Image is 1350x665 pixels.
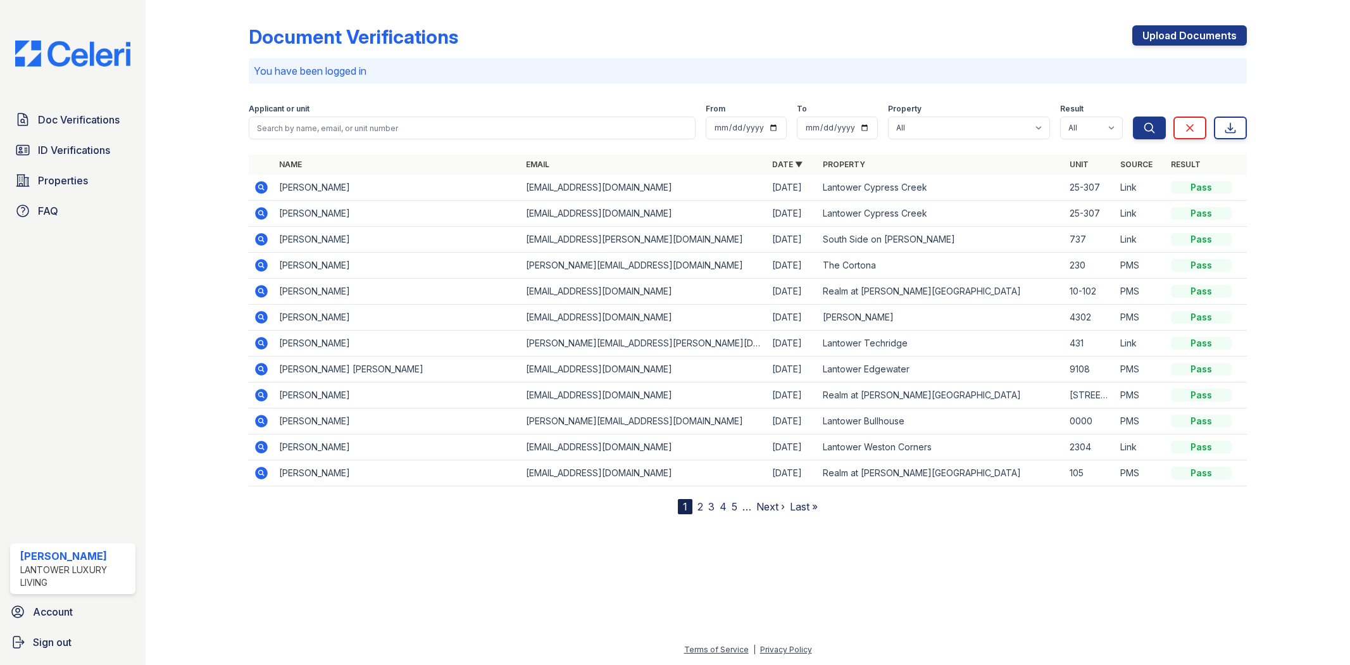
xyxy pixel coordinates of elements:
td: PMS [1115,460,1166,486]
td: 25-307 [1065,175,1115,201]
div: Pass [1171,337,1232,350]
td: [EMAIL_ADDRESS][DOMAIN_NAME] [521,305,767,331]
a: Account [5,599,141,624]
label: Applicant or unit [249,104,309,114]
td: [EMAIL_ADDRESS][PERSON_NAME][DOMAIN_NAME] [521,227,767,253]
td: Link [1115,201,1166,227]
td: The Cortona [818,253,1064,279]
td: Link [1115,227,1166,253]
input: Search by name, email, or unit number [249,117,695,139]
td: 0000 [1065,408,1115,434]
a: Privacy Policy [760,645,812,654]
td: [PERSON_NAME] [274,227,520,253]
td: 105 [1065,460,1115,486]
td: [DATE] [767,434,818,460]
td: PMS [1115,279,1166,305]
td: [DATE] [767,460,818,486]
td: [EMAIL_ADDRESS][DOMAIN_NAME] [521,434,767,460]
a: Terms of Service [684,645,749,654]
td: [PERSON_NAME][EMAIL_ADDRESS][DOMAIN_NAME] [521,253,767,279]
td: 737 [1065,227,1115,253]
div: Document Verifications [249,25,458,48]
a: Source [1120,160,1153,169]
a: Property [823,160,865,169]
td: 4302 [1065,305,1115,331]
td: [PERSON_NAME] [274,305,520,331]
td: [DATE] [767,305,818,331]
a: 2 [697,500,703,513]
td: 25-307 [1065,201,1115,227]
label: Result [1060,104,1084,114]
a: Upload Documents [1132,25,1247,46]
div: | [753,645,756,654]
span: Properties [38,173,88,188]
td: Realm at [PERSON_NAME][GEOGRAPHIC_DATA] [818,383,1064,408]
td: Lantower Edgewater [818,357,1064,383]
a: Email [526,160,549,169]
td: [STREET_ADDRESS] [1065,383,1115,408]
div: Pass [1171,259,1232,272]
img: CE_Logo_Blue-a8612792a0a2168367f1c8372b55b34899dd931a85d93a1a3d3e32e68fde9ad4.png [5,41,141,66]
td: [DATE] [767,201,818,227]
a: Date ▼ [772,160,803,169]
td: [PERSON_NAME] [274,383,520,408]
p: You have been logged in [254,63,1241,79]
td: Lantower Cypress Creek [818,201,1064,227]
td: PMS [1115,383,1166,408]
td: [PERSON_NAME] [274,253,520,279]
div: 1 [678,499,692,514]
div: Pass [1171,233,1232,246]
td: [PERSON_NAME][EMAIL_ADDRESS][PERSON_NAME][DOMAIN_NAME] [521,331,767,357]
td: 230 [1065,253,1115,279]
div: Pass [1171,285,1232,298]
a: 4 [720,500,727,513]
div: [PERSON_NAME] [20,548,130,564]
a: Last » [790,500,818,513]
td: Link [1115,331,1166,357]
td: [EMAIL_ADDRESS][DOMAIN_NAME] [521,357,767,383]
a: Doc Verifications [10,107,135,132]
td: [PERSON_NAME] [274,408,520,434]
a: 5 [732,500,737,513]
div: Pass [1171,389,1232,402]
a: Next › [756,500,785,513]
td: [DATE] [767,253,818,279]
div: Pass [1171,441,1232,453]
td: [PERSON_NAME] [274,279,520,305]
div: Lantower Luxury Living [20,564,130,589]
td: Lantower Bullhouse [818,408,1064,434]
label: Property [888,104,922,114]
td: Lantower Weston Corners [818,434,1064,460]
td: [PERSON_NAME] [274,175,520,201]
span: … [742,499,751,514]
button: Sign out [5,630,141,655]
div: Pass [1171,363,1232,376]
td: Realm at [PERSON_NAME][GEOGRAPHIC_DATA] [818,460,1064,486]
td: [EMAIL_ADDRESS][DOMAIN_NAME] [521,460,767,486]
td: PMS [1115,408,1166,434]
td: [EMAIL_ADDRESS][DOMAIN_NAME] [521,383,767,408]
a: Unit [1070,160,1089,169]
td: [PERSON_NAME] [PERSON_NAME] [274,357,520,383]
div: Pass [1171,311,1232,324]
td: [EMAIL_ADDRESS][DOMAIN_NAME] [521,175,767,201]
td: [PERSON_NAME] [274,434,520,460]
label: From [706,104,725,114]
td: PMS [1115,253,1166,279]
td: [PERSON_NAME] [818,305,1064,331]
td: Lantower Techridge [818,331,1064,357]
td: [DATE] [767,175,818,201]
td: [PERSON_NAME][EMAIL_ADDRESS][DOMAIN_NAME] [521,408,767,434]
a: Name [279,160,302,169]
td: [EMAIL_ADDRESS][DOMAIN_NAME] [521,201,767,227]
td: 10-102 [1065,279,1115,305]
td: Realm at [PERSON_NAME][GEOGRAPHIC_DATA] [818,279,1064,305]
td: [DATE] [767,279,818,305]
td: [DATE] [767,227,818,253]
span: Account [33,604,73,619]
td: Link [1115,175,1166,201]
td: 431 [1065,331,1115,357]
td: [DATE] [767,408,818,434]
td: Link [1115,434,1166,460]
a: Properties [10,168,135,193]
